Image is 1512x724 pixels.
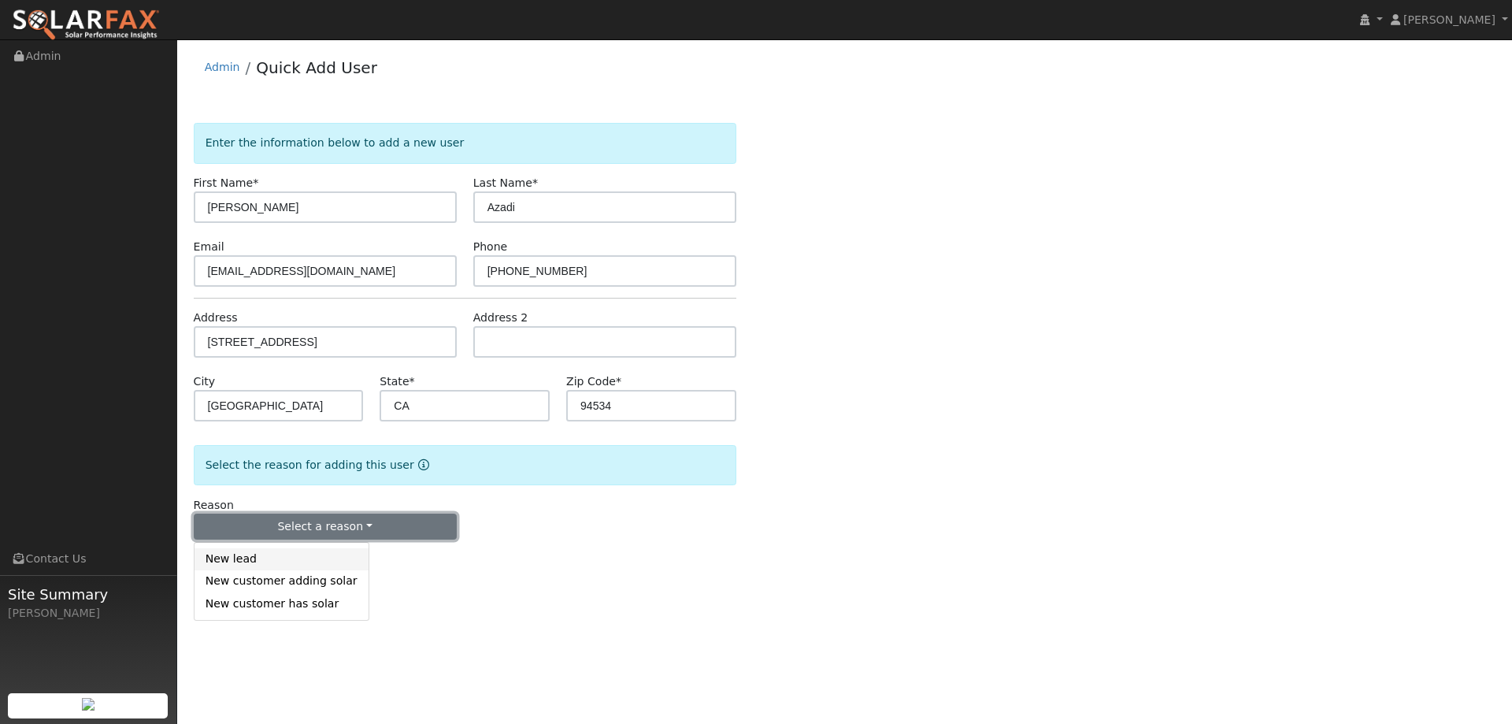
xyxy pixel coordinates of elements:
[409,375,415,388] span: Required
[8,584,169,605] span: Site Summary
[1403,13,1495,26] span: [PERSON_NAME]
[194,445,736,485] div: Select the reason for adding this user
[195,570,369,592] a: New customer adding solar
[82,698,94,711] img: retrieve
[195,592,369,614] a: New customer has solar
[195,548,369,570] a: New lead
[253,176,258,189] span: Required
[194,239,224,255] label: Email
[256,58,377,77] a: Quick Add User
[473,239,508,255] label: Phone
[194,310,238,326] label: Address
[8,605,169,622] div: [PERSON_NAME]
[532,176,538,189] span: Required
[205,61,240,73] a: Admin
[194,497,234,514] label: Reason
[616,375,621,388] span: Required
[473,175,538,191] label: Last Name
[380,373,414,390] label: State
[414,459,429,471] a: Reason for new user
[194,123,736,163] div: Enter the information below to add a new user
[194,175,259,191] label: First Name
[566,373,621,390] label: Zip Code
[194,373,216,390] label: City
[194,514,457,540] button: Select a reason
[12,9,160,42] img: SolarFax
[473,310,528,326] label: Address 2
